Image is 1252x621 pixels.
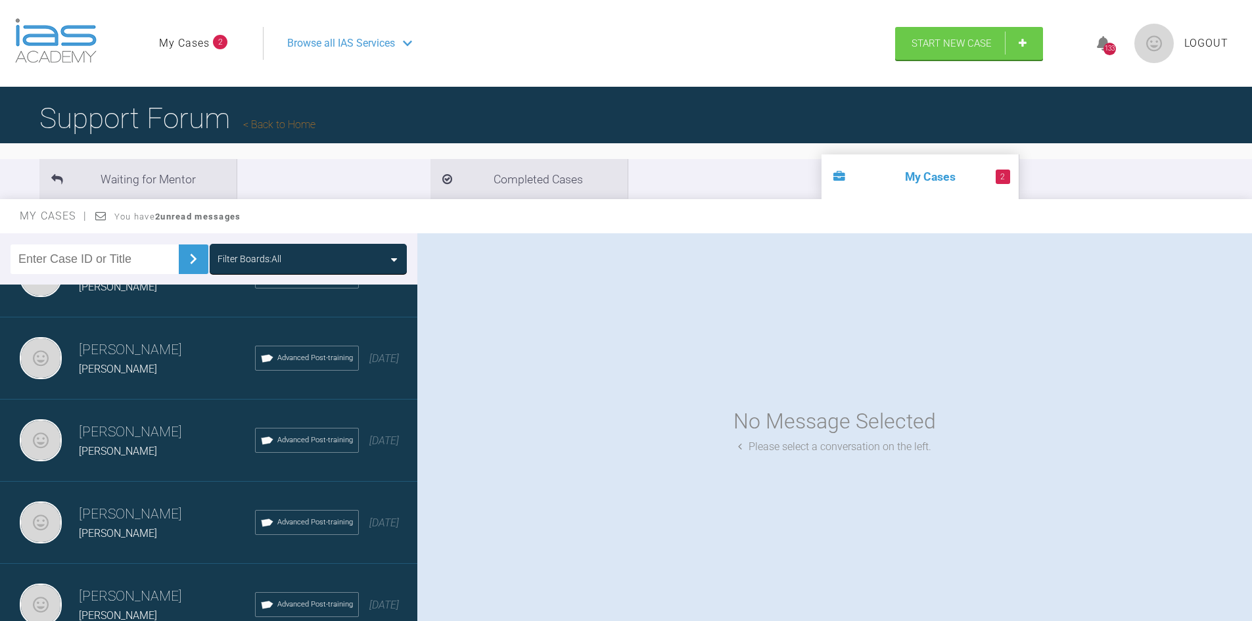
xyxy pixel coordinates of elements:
div: Please select a conversation on the left. [738,438,931,455]
li: Completed Cases [430,159,628,199]
span: Start New Case [912,37,992,49]
img: chevronRight.28bd32b0.svg [183,248,204,269]
img: profile.png [1134,24,1174,63]
div: 133 [1103,43,1116,55]
li: Waiting for Mentor [39,159,237,199]
span: 2 [996,170,1010,184]
span: My Cases [20,210,87,222]
span: Browse all IAS Services [287,35,395,52]
input: Enter Case ID or Title [11,244,179,274]
img: Mezmin Sawani [20,501,62,543]
li: My Cases [822,154,1019,199]
strong: 2 unread messages [155,212,241,221]
span: [DATE] [369,517,399,529]
span: [PERSON_NAME] [79,527,157,540]
span: [DATE] [369,352,399,365]
span: [DATE] [369,434,399,447]
h3: [PERSON_NAME] [79,586,255,608]
span: [PERSON_NAME] [79,363,157,375]
h3: [PERSON_NAME] [79,503,255,526]
span: Advanced Post-training [277,599,353,610]
img: logo-light.3e3ef733.png [15,18,97,63]
div: Filter Boards: All [218,252,281,266]
span: 2 [213,35,227,49]
span: Advanced Post-training [277,352,353,364]
span: Advanced Post-training [277,517,353,528]
span: [DATE] [369,599,399,611]
span: [PERSON_NAME] [79,445,157,457]
img: Mezmin Sawani [20,419,62,461]
h3: [PERSON_NAME] [79,421,255,444]
a: Back to Home [243,118,315,131]
a: Logout [1184,35,1228,52]
img: Mezmin Sawani [20,337,62,379]
a: Start New Case [895,27,1043,60]
span: You have [114,212,241,221]
h1: Support Forum [39,95,315,141]
span: Advanced Post-training [277,434,353,446]
span: [PERSON_NAME] [79,281,157,293]
div: No Message Selected [733,405,936,438]
a: My Cases [159,35,210,52]
h3: [PERSON_NAME] [79,339,255,361]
